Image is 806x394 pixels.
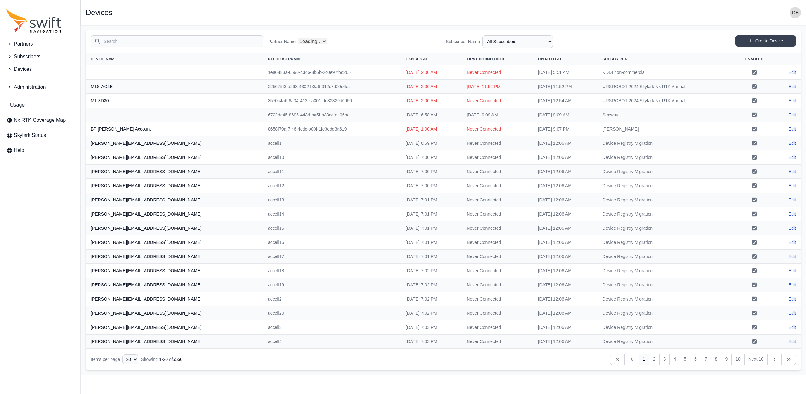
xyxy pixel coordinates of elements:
[533,150,598,165] td: [DATE] 12:06 AM
[462,136,533,150] td: Never Connected
[86,320,263,335] th: [PERSON_NAME][EMAIL_ADDRESS][DOMAIN_NAME]
[263,108,401,122] td: 6722de45-8695-4d3d-ba5f-b33cafee06be
[462,122,533,136] td: Never Connected
[788,83,796,90] a: Edit
[263,250,401,264] td: accell17
[788,267,796,274] a: Edit
[462,65,533,80] td: Never Connected
[598,136,734,150] td: Device Registry Migration
[533,221,598,235] td: [DATE] 12:06 AM
[690,354,701,365] a: 6
[462,264,533,278] td: Never Connected
[598,193,734,207] td: Device Registry Migration
[598,179,734,193] td: Device Registry Migration
[533,292,598,306] td: [DATE] 12:06 AM
[462,179,533,193] td: Never Connected
[598,207,734,221] td: Device Registry Migration
[4,144,77,157] a: Help
[446,38,480,45] label: Subscriber Name
[401,264,462,278] td: [DATE] 7:02 PM
[744,354,768,365] a: Next 10
[263,235,401,250] td: accell16
[788,239,796,245] a: Edit
[533,136,598,150] td: [DATE] 12:06 AM
[406,57,428,61] span: Expires At
[14,40,33,48] span: Partners
[533,278,598,292] td: [DATE] 12:06 AM
[86,349,801,370] nav: Table navigation
[462,165,533,179] td: Never Connected
[598,306,734,320] td: Device Registry Migration
[788,225,796,231] a: Edit
[598,150,734,165] td: Device Registry Migration
[401,80,462,94] td: [DATE] 2:00 AM
[86,53,263,65] th: Device Name
[533,207,598,221] td: [DATE] 12:06 AM
[598,292,734,306] td: Device Registry Migration
[401,150,462,165] td: [DATE] 7:00 PM
[4,114,77,127] a: Nx RTK Coverage Map
[462,193,533,207] td: Never Connected
[788,69,796,76] a: Edit
[788,112,796,118] a: Edit
[14,65,32,73] span: Devices
[86,94,263,108] th: M1-3D30
[788,296,796,302] a: Edit
[598,122,734,136] td: [PERSON_NAME]
[788,183,796,189] a: Edit
[263,150,401,165] td: accell10
[401,179,462,193] td: [DATE] 7:00 PM
[482,35,553,48] select: Subscriber
[173,357,183,362] span: 5556
[263,53,401,65] th: NTRIP Username
[598,264,734,278] td: Device Registry Migration
[598,108,734,122] td: Segway
[263,80,401,94] td: 225675f3-a268-4302-b3a6-012c7d20d6ec
[788,253,796,260] a: Edit
[86,235,263,250] th: [PERSON_NAME][EMAIL_ADDRESS][DOMAIN_NAME]
[462,278,533,292] td: Never Connected
[721,354,732,365] a: 9
[533,320,598,335] td: [DATE] 12:06 AM
[86,122,263,136] th: BP [PERSON_NAME] Account
[788,98,796,104] a: Edit
[788,140,796,146] a: Edit
[649,354,660,365] a: 2
[263,221,401,235] td: accell15
[788,324,796,330] a: Edit
[462,335,533,349] td: Never Connected
[263,335,401,349] td: accell4
[86,264,263,278] th: [PERSON_NAME][EMAIL_ADDRESS][DOMAIN_NAME]
[263,179,401,193] td: accell12
[86,292,263,306] th: [PERSON_NAME][EMAIL_ADDRESS][DOMAIN_NAME]
[86,221,263,235] th: [PERSON_NAME][EMAIL_ADDRESS][DOMAIN_NAME]
[263,193,401,207] td: accell13
[14,53,40,60] span: Subscribers
[462,108,533,122] td: [DATE] 9:09 AM
[639,354,649,365] a: 1
[788,197,796,203] a: Edit
[462,235,533,250] td: Never Connected
[401,335,462,349] td: [DATE] 7:03 PM
[790,7,801,18] img: user photo
[659,354,670,365] a: 3
[91,35,263,47] input: Search
[401,165,462,179] td: [DATE] 7:00 PM
[734,53,775,65] th: Enabled
[462,250,533,264] td: Never Connected
[788,126,796,132] a: Edit
[263,122,401,136] td: 8658f79a-7f46-4cdc-b00f-1fe3edd3a619
[401,65,462,80] td: [DATE] 2:00 AM
[533,165,598,179] td: [DATE] 12:06 AM
[263,207,401,221] td: accell14
[86,335,263,349] th: [PERSON_NAME][EMAIL_ADDRESS][DOMAIN_NAME]
[533,122,598,136] td: [DATE] 9:07 PM
[462,292,533,306] td: Never Connected
[268,38,296,45] label: Partner Name
[462,94,533,108] td: Never Connected
[533,264,598,278] td: [DATE] 12:06 AM
[533,335,598,349] td: [DATE] 12:06 AM
[401,292,462,306] td: [DATE] 7:02 PM
[86,193,263,207] th: [PERSON_NAME][EMAIL_ADDRESS][DOMAIN_NAME]
[4,63,77,76] button: Devices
